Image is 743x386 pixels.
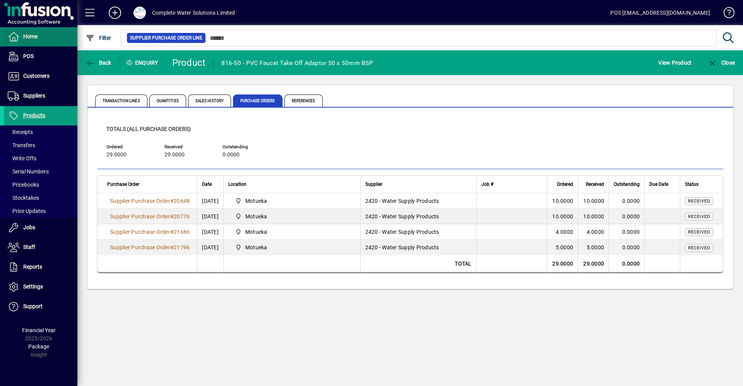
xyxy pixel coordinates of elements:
span: Purchase Orders [233,94,282,107]
td: 0.0000 [609,224,644,240]
span: Motueka [232,196,351,206]
td: 5.0000 [578,240,609,255]
span: Stocktakes [8,195,39,201]
a: Settings [4,277,77,297]
span: Status [685,180,698,189]
button: Close [706,56,737,70]
span: Received [164,144,211,149]
button: Back [84,56,113,70]
span: Price Updates [8,208,46,214]
td: [DATE] [197,224,223,240]
span: Supplier Purchase Order [110,229,170,235]
span: Customers [23,73,50,79]
div: Purchase Order [107,180,192,189]
a: Staff [4,238,77,257]
span: Back [86,60,111,66]
a: Supplier Purchase Order#21796 [107,243,192,252]
span: Staff [23,244,35,250]
a: Jobs [4,218,77,237]
app-page-header-button: Close enquiry [700,56,743,70]
span: Motueka [232,227,351,237]
span: Received [688,199,710,204]
span: # [170,198,174,204]
span: Suppliers [23,93,45,99]
span: Job # [481,180,493,189]
span: Receipts [8,129,33,135]
span: Pricebooks [8,182,39,188]
span: 29.0000 [164,152,185,158]
button: Profile [127,6,152,20]
span: 21686 [174,229,190,235]
div: Due Date [649,180,675,189]
span: Outstanding [614,180,640,189]
td: [DATE] [197,209,223,224]
td: 29.0000 [547,255,578,273]
span: Supplier Purchase Order [110,244,170,250]
td: 0.0000 [609,255,644,273]
span: Jobs [23,224,35,230]
span: Supplier [365,180,382,189]
span: Supplier Purchase Order Line [130,34,202,42]
button: Filter [84,31,113,45]
span: Due Date [649,180,668,189]
div: Complete Water Solutions Limited [152,7,235,19]
span: Motueka [245,228,267,236]
span: Supplier Purchase Order [110,213,170,220]
span: Close [708,60,735,66]
span: Reports [23,264,42,270]
span: 21796 [174,244,190,250]
span: Motueka [245,244,267,251]
td: 4.0000 [578,224,609,240]
a: Stocktakes [4,191,77,204]
td: 2420 - Water Supply Products [360,209,476,224]
a: Pricebooks [4,178,77,191]
span: Totals (all purchase orders) [106,126,191,132]
span: Received [688,214,710,219]
div: POS [EMAIL_ADDRESS][DOMAIN_NAME] [610,7,710,19]
span: # [170,213,174,220]
span: Home [23,33,38,39]
span: # [170,229,174,235]
td: 10.0000 [578,193,609,209]
button: View Product [656,56,693,70]
td: 4.0000 [547,224,578,240]
span: Write Offs [8,155,36,161]
a: Transfers [4,139,77,152]
span: 20776 [174,213,190,220]
td: 10.0000 [547,209,578,224]
div: Location [228,180,355,189]
span: Motueka [245,197,267,205]
button: Add [103,6,127,20]
span: Settings [23,283,43,290]
span: Date [202,180,212,189]
span: Support [23,303,43,309]
span: Transaction Lines [95,94,147,107]
a: Receipts [4,125,77,139]
td: 0.0000 [609,240,644,255]
a: POS [4,47,77,66]
span: # [170,244,174,250]
span: 20648 [174,198,190,204]
td: 10.0000 [547,193,578,209]
a: Home [4,27,77,46]
a: Write Offs [4,152,77,165]
span: Filter [86,35,111,41]
span: Transfers [8,142,35,148]
a: Suppliers [4,86,77,106]
a: Supplier Purchase Order#21686 [107,228,192,236]
span: Products [23,112,45,118]
td: 2420 - Water Supply Products [360,224,476,240]
span: Package [28,343,49,350]
span: Motueka [232,243,351,252]
td: 2420 - Water Supply Products [360,240,476,255]
a: Supplier Purchase Order#20776 [107,212,192,221]
a: Price Updates [4,204,77,218]
span: POS [23,53,34,59]
span: Motueka [245,213,267,220]
a: Serial Numbers [4,165,77,178]
div: Status [685,180,713,189]
span: Financial Year [22,327,56,333]
td: 0.0000 [609,209,644,224]
a: Reports [4,257,77,277]
span: Purchase Order [107,180,139,189]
